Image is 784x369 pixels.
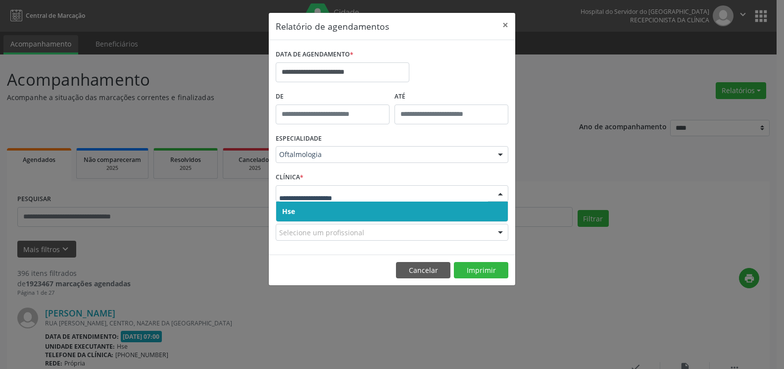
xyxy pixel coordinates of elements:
[276,170,303,185] label: CLÍNICA
[276,47,353,62] label: DATA DE AGENDAMENTO
[282,207,295,216] span: Hse
[495,13,515,37] button: Close
[279,227,364,238] span: Selecione um profissional
[396,262,450,279] button: Cancelar
[276,20,389,33] h5: Relatório de agendamentos
[394,89,508,105] label: ATÉ
[279,150,488,159] span: Oftalmologia
[454,262,508,279] button: Imprimir
[276,89,390,105] label: De
[276,131,322,147] label: ESPECIALIDADE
